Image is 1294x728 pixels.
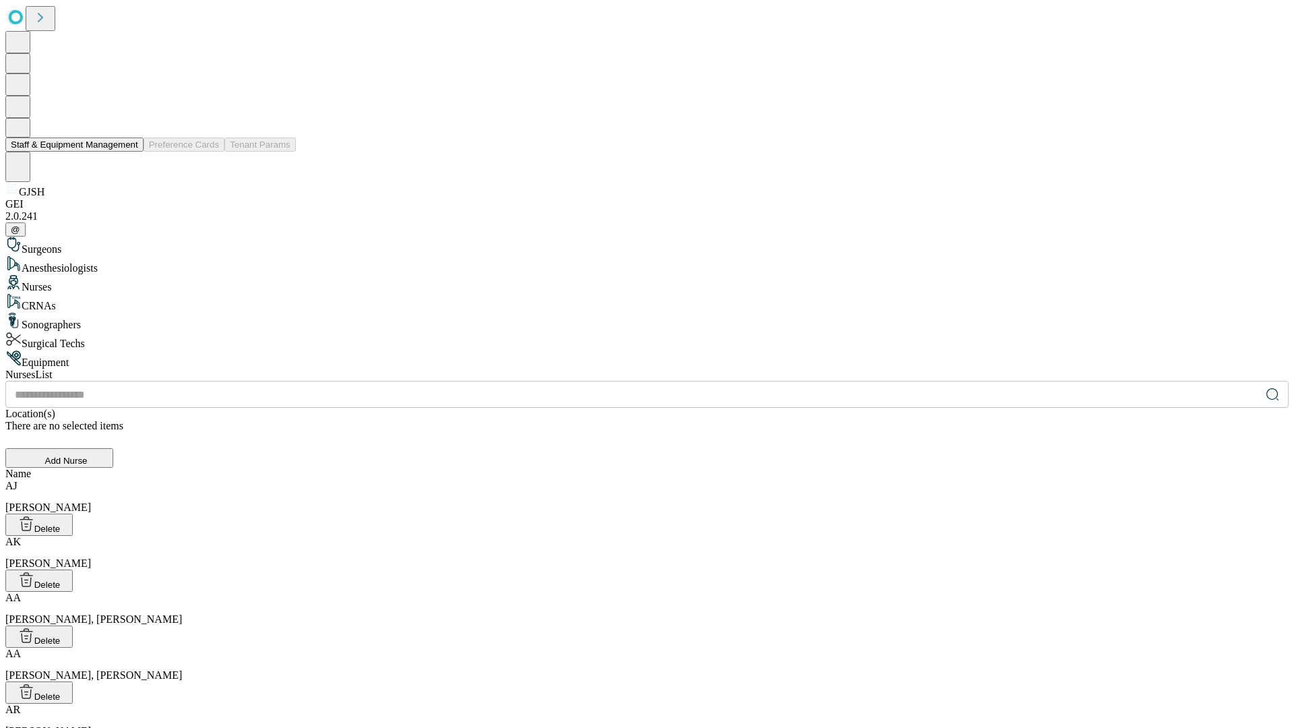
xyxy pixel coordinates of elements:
[5,237,1289,255] div: Surgeons
[5,293,1289,312] div: CRNAs
[5,592,1289,626] div: [PERSON_NAME], [PERSON_NAME]
[5,350,1289,369] div: Equipment
[5,536,21,547] span: AK
[34,580,61,590] span: Delete
[5,536,1289,570] div: [PERSON_NAME]
[144,138,224,152] button: Preference Cards
[5,480,18,491] span: AJ
[5,198,1289,210] div: GEI
[34,692,61,702] span: Delete
[5,222,26,237] button: @
[34,636,61,646] span: Delete
[5,648,1289,681] div: [PERSON_NAME], [PERSON_NAME]
[5,408,55,419] span: Location(s)
[34,524,61,534] span: Delete
[5,448,113,468] button: Add Nurse
[5,592,21,603] span: AA
[5,570,73,592] button: Delete
[5,312,1289,331] div: Sonographers
[19,186,44,198] span: GJSH
[11,224,20,235] span: @
[5,648,21,659] span: AA
[5,514,73,536] button: Delete
[5,255,1289,274] div: Anesthesiologists
[5,210,1289,222] div: 2.0.241
[45,456,88,466] span: Add Nurse
[5,274,1289,293] div: Nurses
[5,681,73,704] button: Delete
[5,369,1289,381] div: Nurses List
[5,704,20,715] span: AR
[5,468,1289,480] div: Name
[5,420,1289,432] div: There are no selected items
[5,331,1289,350] div: Surgical Techs
[5,626,73,648] button: Delete
[224,138,296,152] button: Tenant Params
[5,138,144,152] button: Staff & Equipment Management
[5,480,1289,514] div: [PERSON_NAME]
